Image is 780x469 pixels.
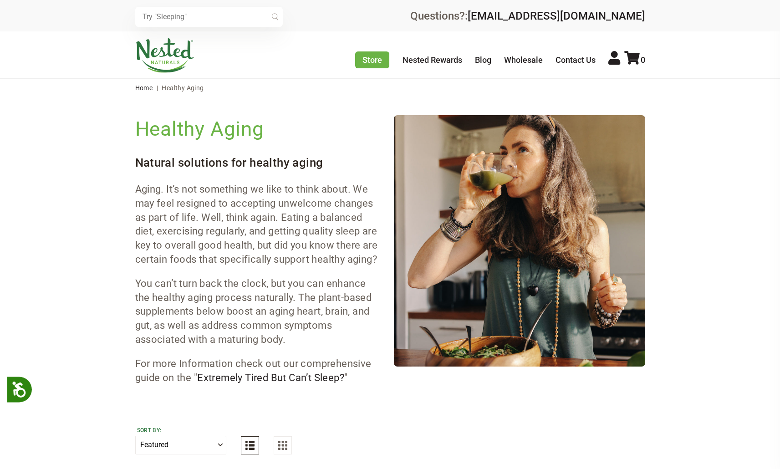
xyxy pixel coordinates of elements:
[504,55,543,65] a: Wholesale
[135,183,379,267] p: Aging. It’s not something we like to think about. We may feel resigned to accepting unwelcome cha...
[135,357,379,385] p: For more Information check out our comprehensive guide on the " "
[468,10,645,22] a: [EMAIL_ADDRESS][DOMAIN_NAME]
[137,427,224,434] label: Sort by:
[475,55,491,65] a: Blog
[154,84,160,92] span: |
[394,115,645,367] img: Collections-Healthy-Aging_1100x.jpg
[135,115,379,143] h2: Healthy Aging
[135,38,194,73] img: Nested Naturals
[135,84,153,92] a: Home
[197,372,344,383] a: Extremely Tired But Can’t Sleep?
[410,10,645,21] div: Questions?:
[245,441,255,450] img: List
[278,441,287,450] img: Grid
[641,55,645,65] span: 0
[135,7,283,27] input: Try "Sleeping"
[135,277,379,347] p: You can’t turn back the clock, but you can enhance the healthy aging process naturally. The plant...
[556,55,596,65] a: Contact Us
[355,51,389,68] a: Store
[135,79,645,97] nav: breadcrumbs
[135,154,379,171] h3: Natural solutions for healthy aging
[624,55,645,65] a: 0
[403,55,462,65] a: Nested Rewards
[162,84,204,92] span: Healthy Aging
